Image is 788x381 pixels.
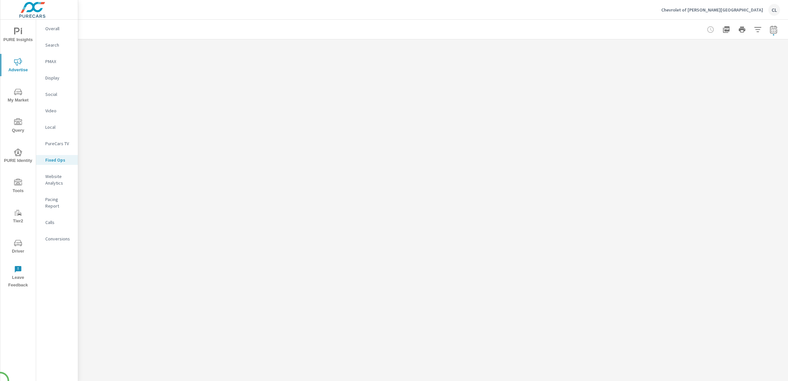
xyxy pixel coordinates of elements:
p: Fixed Ops [45,157,73,163]
p: Overall [45,25,73,32]
p: Website Analytics [45,173,73,186]
p: Display [45,75,73,81]
span: My Market [2,88,34,104]
p: PureCars TV [45,140,73,147]
button: Apply Filters [751,23,764,36]
div: Calls [36,217,78,227]
span: Leave Feedback [2,265,34,289]
div: Pacing Report [36,194,78,211]
div: PMAX [36,56,78,66]
span: Query [2,118,34,134]
p: Calls [45,219,73,226]
span: Advertise [2,58,34,74]
div: Website Analytics [36,171,78,188]
span: Tier2 [2,209,34,225]
p: PMAX [45,58,73,65]
button: "Export Report to PDF" [720,23,733,36]
span: PURE Insights [2,28,34,44]
span: Tools [2,179,34,195]
div: nav menu [0,20,36,292]
p: Conversions [45,235,73,242]
div: CL [768,4,780,16]
div: Conversions [36,234,78,244]
p: Search [45,42,73,48]
button: Print Report [735,23,749,36]
div: PureCars TV [36,139,78,148]
span: Driver [2,239,34,255]
div: Search [36,40,78,50]
div: Video [36,106,78,116]
div: Fixed Ops [36,155,78,165]
p: Pacing Report [45,196,73,209]
p: Local [45,124,73,130]
div: Local [36,122,78,132]
div: Overall [36,24,78,34]
p: Chevrolet of [PERSON_NAME][GEOGRAPHIC_DATA] [661,7,763,13]
button: Select Date Range [767,23,780,36]
p: Social [45,91,73,98]
div: Display [36,73,78,83]
div: Social [36,89,78,99]
p: Video [45,107,73,114]
span: PURE Identity [2,148,34,165]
